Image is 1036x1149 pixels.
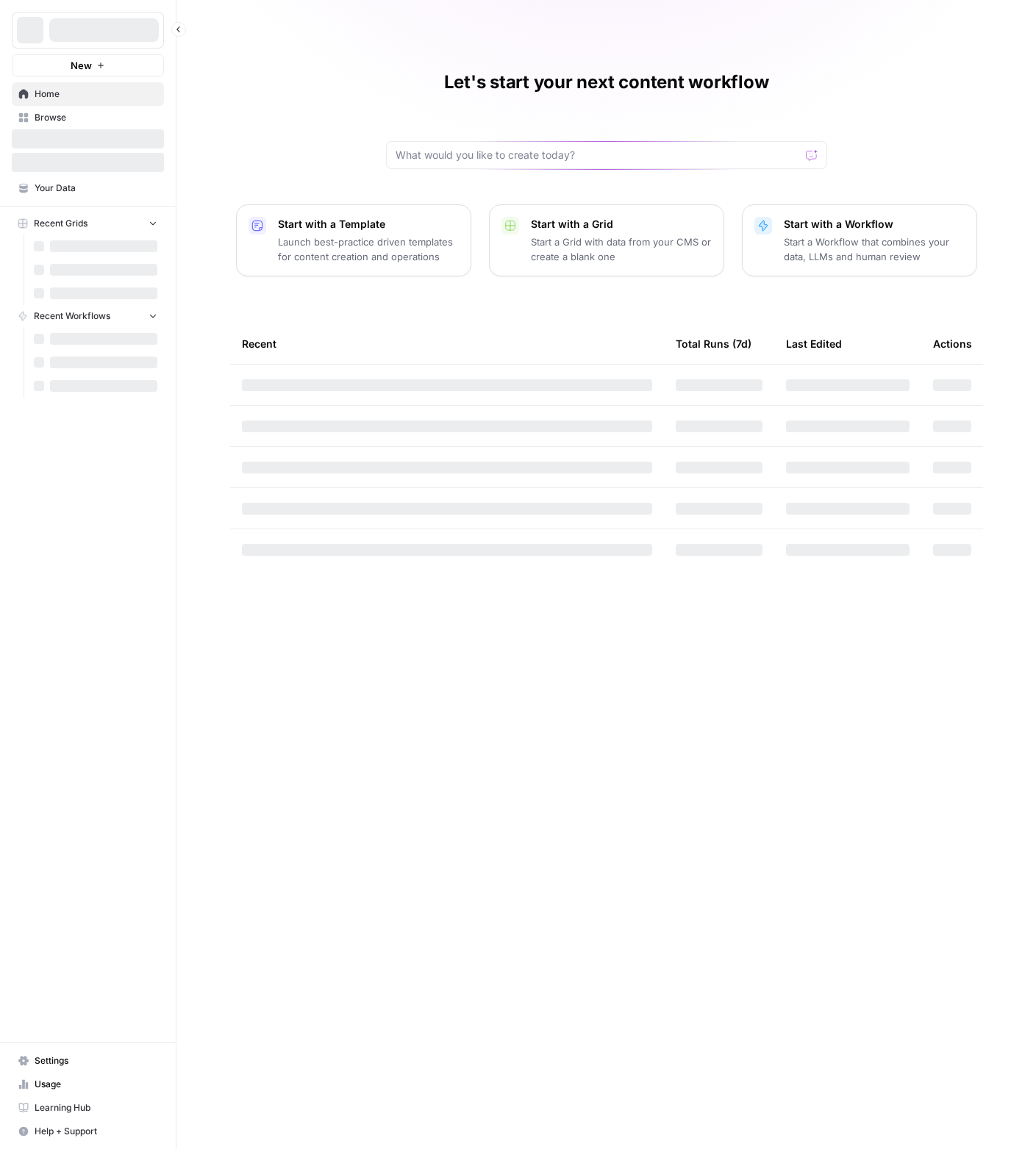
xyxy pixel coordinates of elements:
p: Start with a Template [278,217,459,232]
span: New [71,58,92,73]
button: New [12,54,164,76]
div: Actions [933,323,972,364]
span: Usage [35,1078,157,1091]
a: Browse [12,106,164,129]
div: Recent [242,323,652,364]
p: Start with a Grid [531,217,712,232]
span: Recent Grids [34,217,87,230]
button: Start with a WorkflowStart a Workflow that combines your data, LLMs and human review [742,204,977,276]
span: Your Data [35,182,157,195]
button: Help + Support [12,1120,164,1143]
h1: Let's start your next content workflow [444,71,769,94]
div: Total Runs (7d) [676,323,751,364]
span: Learning Hub [35,1101,157,1114]
button: Recent Grids [12,212,164,235]
a: Your Data [12,176,164,200]
p: Start a Grid with data from your CMS or create a blank one [531,235,712,264]
a: Usage [12,1073,164,1096]
span: Help + Support [35,1125,157,1138]
span: Settings [35,1054,157,1067]
p: Start with a Workflow [784,217,965,232]
p: Start a Workflow that combines your data, LLMs and human review [784,235,965,264]
a: Home [12,82,164,106]
span: Home [35,87,157,101]
input: What would you like to create today? [396,148,800,162]
p: Launch best-practice driven templates for content creation and operations [278,235,459,264]
a: Settings [12,1049,164,1073]
button: Start with a GridStart a Grid with data from your CMS or create a blank one [489,204,724,276]
button: Start with a TemplateLaunch best-practice driven templates for content creation and operations [236,204,471,276]
a: Learning Hub [12,1096,164,1120]
div: Last Edited [786,323,842,364]
button: Recent Workflows [12,305,164,327]
span: Browse [35,111,157,124]
span: Recent Workflows [34,309,110,323]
